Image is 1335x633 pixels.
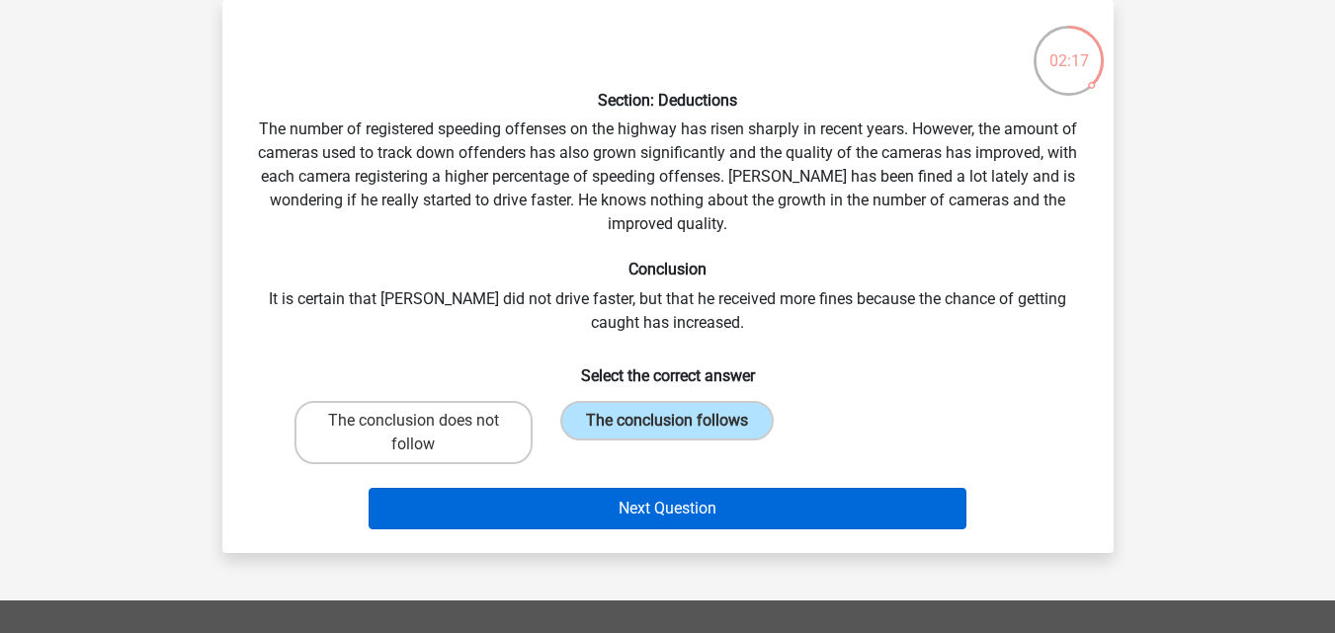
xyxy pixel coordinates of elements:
[294,401,533,464] label: The conclusion does not follow
[254,91,1082,110] h6: Section: Deductions
[254,351,1082,385] h6: Select the correct answer
[1032,24,1106,73] div: 02:17
[254,260,1082,278] h6: Conclusion
[369,488,966,529] button: Next Question
[230,16,1106,537] div: The number of registered speeding offenses on the highway has risen sharply in recent years. Howe...
[560,401,774,440] label: The conclusion follows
